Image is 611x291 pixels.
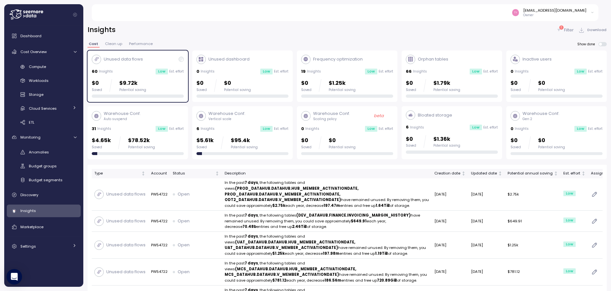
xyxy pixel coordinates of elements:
p: Unused dashboard [208,56,250,62]
p: beta [374,113,384,119]
a: Workloads [7,75,81,86]
td: [DATE] [432,211,468,232]
a: Dashboard [7,29,81,42]
p: Insights [307,69,321,74]
p: Insights [410,125,424,130]
p: Warehouse Conf. [104,110,141,117]
p: $0 [196,79,207,88]
div: Low [260,69,273,74]
div: Potential saving [329,145,356,150]
button: Collapse navigation [71,12,79,17]
td: $781.12 [505,259,561,285]
p: In the past , the following tables and views have remained unused. By removing them, you could sa... [225,180,429,208]
div: Potential saving [433,143,460,148]
p: $9.72k [119,79,146,88]
div: Saved [301,145,311,150]
a: Budget groups [7,161,81,172]
div: Low [574,126,587,132]
div: Potential saving [119,88,146,92]
div: Saved [196,145,214,150]
a: Monitoring [7,131,81,144]
p: 19 [301,68,306,75]
div: Saved [406,88,416,92]
p: Unused data flows [106,269,146,275]
th: StatusNot sorted [170,169,222,178]
strong: 7 days [245,234,258,239]
p: Est. effort [274,127,288,131]
div: Saved [92,145,111,150]
p: In the past , the following tables and views have remained unused. By removing them, you could sa... [225,261,429,284]
strong: 2.46TiB [292,224,307,229]
p: Auto suspend [104,117,141,121]
div: Est. effort [563,171,580,176]
span: Cost [89,42,98,46]
td: [DATE] [468,259,505,285]
th: TypeNot sorted [92,169,148,178]
p: $1.79k [433,79,460,88]
p: Warehouse Conf. [313,110,350,117]
p: Unused data flows [106,242,146,248]
a: ETL [7,117,81,128]
strong: (PROD_DATAHUB.DATAHUB.HUB_MEMBER_ACTIVATIONDATE, PROD_DATAHUB.DATAHUB.V_MEMBER_ACTIVATIONDATE, OD... [225,186,358,202]
span: Show done [577,42,598,46]
button: Download [578,25,607,35]
p: Unused data flows [106,218,146,224]
p: $0 [538,136,565,145]
p: Owner [523,13,586,17]
p: Est. effort [588,69,603,74]
div: Low [365,69,377,74]
strong: $649.91 [351,218,367,224]
p: Bloated storage [418,112,452,118]
div: Potential saving [128,145,155,150]
p: 66 [406,68,412,75]
div: Saved [406,143,416,148]
p: Insights [515,69,529,74]
strong: 7 days [245,213,258,218]
div: Status [173,171,214,176]
div: Low [365,126,377,132]
strong: (MCS_DATAHUB.DATAHUB.HUB_MEMBER_ACTIVATIONDATE, MCS_DATAHUB.DATAHUB.V_MEMBER_ACTIVATIONDATE) [225,266,356,277]
p: Est. effort [483,69,498,74]
p: Open [178,269,190,275]
p: Est. effort [379,127,393,131]
span: Settings [20,244,36,249]
div: Type [94,171,140,176]
p: 6 [406,124,409,130]
td: PW54722 [148,232,170,259]
span: Cloud Services [29,106,57,111]
p: $5.61k [196,136,214,145]
span: Performance [129,42,153,46]
span: Download [587,26,606,34]
p: $0 [511,136,521,145]
p: 60 [92,68,98,75]
p: $0 [301,79,311,88]
span: Monitoring [20,135,41,140]
td: $649.91 [505,211,561,232]
strong: 186.56m [324,278,341,283]
strong: 7 days [245,261,258,266]
td: $2.75k [505,178,561,211]
p: $0 [406,135,416,144]
td: PW54722 [148,259,170,285]
div: Low [563,241,576,247]
div: Not sorted [554,171,558,176]
div: Saved [511,88,521,92]
div: Not sorted [215,171,219,176]
p: Warehouse Conf. [208,110,245,117]
td: [DATE] [432,259,468,285]
p: 0 [301,126,304,132]
div: Potential saving [433,88,460,92]
p: Open [178,218,190,224]
p: Open [178,242,190,248]
td: [DATE] [468,211,505,232]
p: 0 [196,68,199,75]
p: Insights [97,127,111,131]
div: Low [156,69,168,74]
span: Clean up [105,42,122,46]
p: $0 [224,79,251,88]
a: Anomalies [7,147,81,158]
span: Budget segments [29,177,63,183]
p: Insights [413,69,427,74]
p: $95.4k [231,136,258,145]
td: [DATE] [468,232,505,259]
